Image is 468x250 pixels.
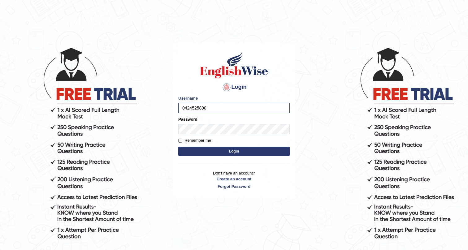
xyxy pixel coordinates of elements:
img: Logo of English Wise sign in for intelligent practice with AI [199,51,269,79]
label: Username [178,95,198,101]
label: Remember me [178,137,211,144]
h4: Login [178,82,290,92]
p: Don't have an account? [178,170,290,189]
a: Create an account [178,176,290,182]
label: Password [178,116,197,122]
a: Forgot Password [178,183,290,189]
input: Remember me [178,139,182,143]
button: Login [178,147,290,156]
